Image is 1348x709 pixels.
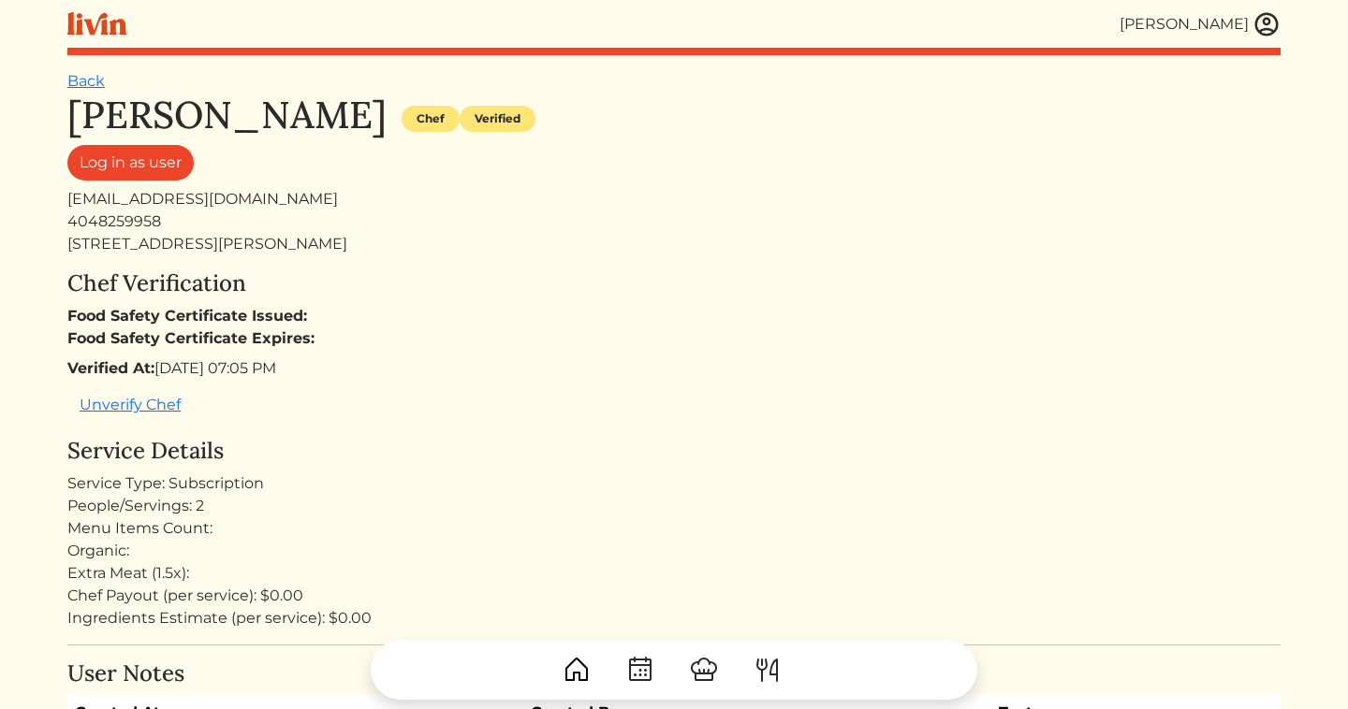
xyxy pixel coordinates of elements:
div: Extra Meat (1.5x): [67,562,1281,585]
div: [EMAIL_ADDRESS][DOMAIN_NAME] [67,188,1281,210]
img: CalendarDots-5bcf9d9080389f2a281d69619e1c85352834be518fbc73d9501aef674afc0d57.svg [625,655,655,685]
div: [PERSON_NAME] [1120,13,1249,36]
div: Service Type: Subscription [67,472,1281,495]
strong: Verified At: [67,359,154,377]
div: [DATE] 07:05 PM [67,357,1281,380]
div: Ingredients Estimate (per service): $0.00 [67,607,1281,629]
strong: Food Safety Certificate Expires: [67,329,315,347]
a: Back [67,72,105,90]
div: Organic: [67,540,1281,562]
button: Unverify Chef [67,387,193,423]
div: Chef Payout (per service): $0.00 [67,585,1281,607]
img: livin-logo-a0d97d1a881af30f6274990eb6222085a2533c92bbd1e4f22c21b4f0d0e3210c.svg [67,12,126,36]
div: 4048259958 [67,210,1281,233]
div: Menu Items Count: [67,517,1281,540]
img: ForkKnife-55491504ffdb50bab0c1e09e7649658475375261d09fd45db06cec23bce548bf.svg [753,655,783,685]
h4: Service Details [67,438,1281,465]
img: House-9bf13187bcbb5817f509fe5e7408150f90897510c4275e13d0d5fca38e0b5951.svg [562,655,592,685]
img: user_account-e6e16d2ec92f44fc35f99ef0dc9cddf60790bfa021a6ecb1c896eb5d2907b31c.svg [1253,10,1281,38]
h4: Chef Verification [67,270,1281,297]
div: Chef [402,106,460,132]
h1: [PERSON_NAME] [67,93,387,137]
div: Verified [460,106,535,132]
a: Log in as user [67,145,194,181]
img: ChefHat-a374fb509e4f37eb0702ca99f5f64f3b6956810f32a249b33092029f8484b388.svg [689,655,719,685]
div: [STREET_ADDRESS][PERSON_NAME] [67,233,1281,255]
strong: Food Safety Certificate Issued: [67,307,307,325]
div: People/Servings: 2 [67,495,1281,517]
